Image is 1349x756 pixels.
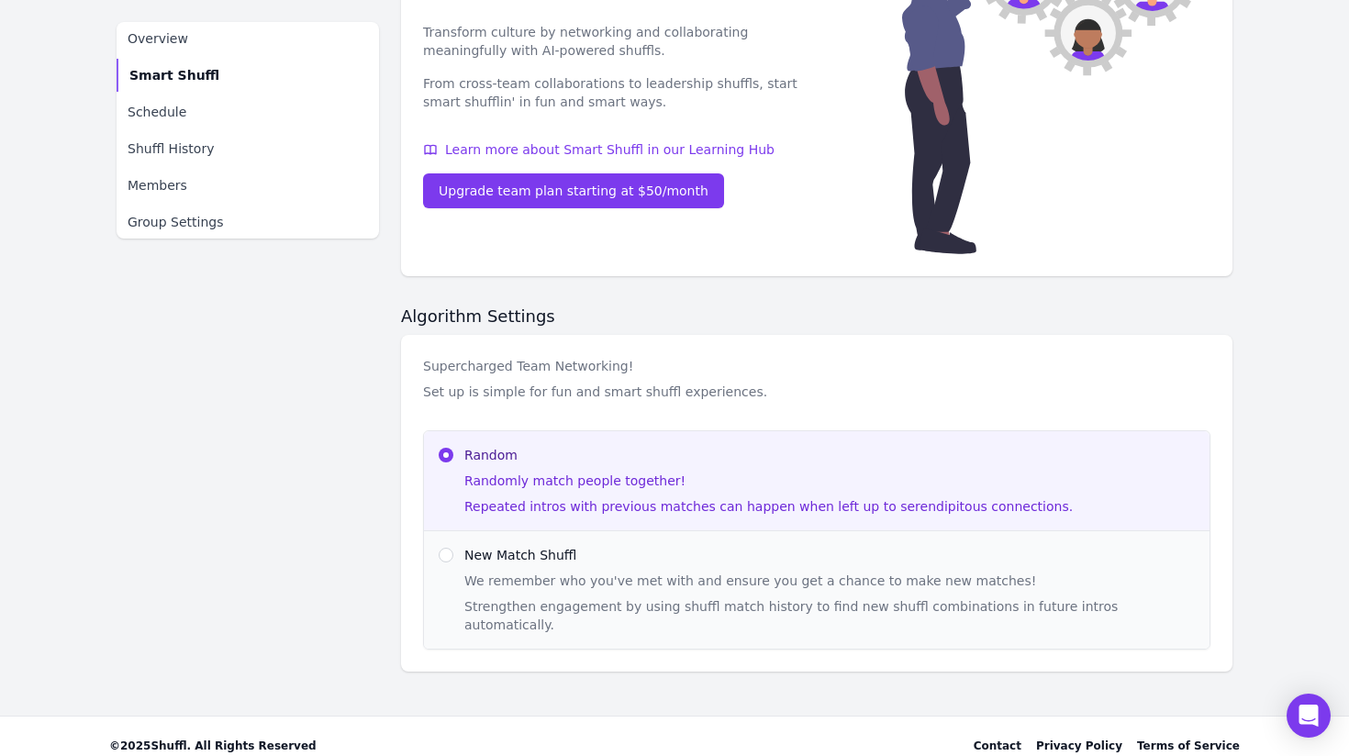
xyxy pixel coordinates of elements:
h2: Algorithm Settings [401,306,1232,328]
div: Open Intercom Messenger [1287,694,1331,738]
a: Learn more about Smart Shuffl in our Learning Hub [423,140,817,159]
a: Overview [117,22,379,55]
div: Strengthen engagement by using shuffl match history to find new shuffl combinations in future int... [464,597,1195,634]
div: Contact [974,739,1021,753]
a: Smart Shuffl [117,59,379,92]
div: We remember who you've met with and ensure you get a chance to make new matches! [464,572,1195,590]
span: Random [464,446,1195,464]
a: Shuffl History [117,132,379,165]
div: Upgrade team plan starting at $50/month [439,182,708,200]
a: Terms of Service [1137,739,1240,753]
a: Members [117,169,379,202]
span: Overview [128,29,188,48]
span: Learn more about Smart Shuffl in our Learning Hub [445,140,775,159]
div: Randomly match people together! [464,472,1195,490]
a: Schedule [117,95,379,128]
span: Schedule [128,103,186,121]
span: © 2025 Shuffl. All Rights Reserved [109,739,317,753]
span: Shuffl History [128,139,214,158]
span: Members [128,176,187,195]
span: Group Settings [128,213,224,231]
a: Group Settings [117,206,379,239]
div: Repeated intros with previous matches can happen when left up to serendipitous connections. [464,497,1195,516]
nav: Sidebar [117,22,379,239]
div: Set up is simple for fun and smart shuffl experiences. [423,383,767,401]
a: Upgrade team plan starting at $50/month [423,173,724,208]
div: Supercharged Team Networking! [423,357,767,375]
p: From cross-team collaborations to leadership shuffls, start smart shufflin' in fun and smart ways. [423,74,817,111]
a: Privacy Policy [1036,739,1122,753]
span: New Match Shuffl [464,546,1195,564]
p: Transform culture by networking and collaborating meaningfully with AI-powered shuffls. [423,23,817,60]
span: Smart Shuffl [129,66,219,84]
